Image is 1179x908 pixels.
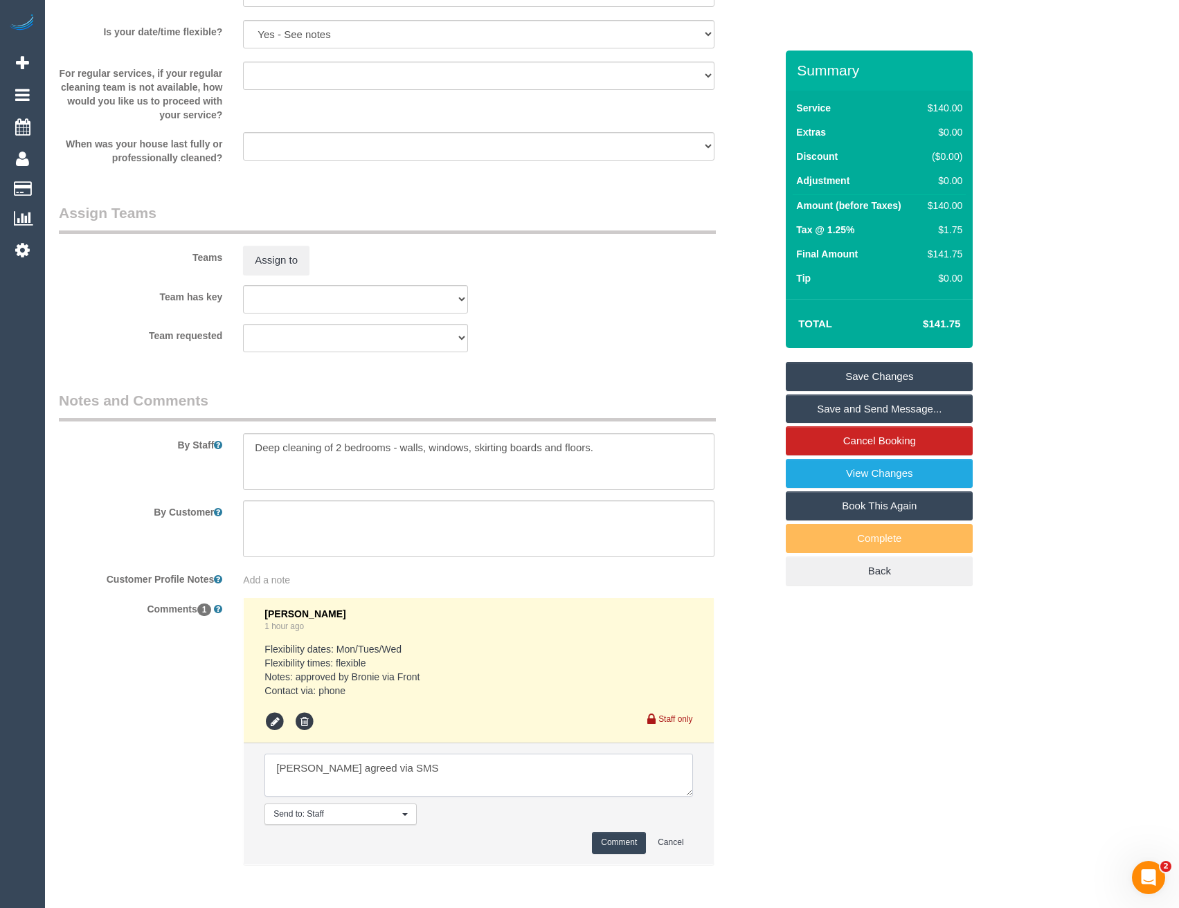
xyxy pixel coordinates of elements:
[48,20,233,39] label: Is your date/time flexible?
[264,803,417,825] button: Send to: Staff
[48,597,233,616] label: Comments
[592,832,646,853] button: Comment
[48,285,233,304] label: Team has key
[59,390,716,421] legend: Notes and Comments
[922,174,962,188] div: $0.00
[1160,861,1171,872] span: 2
[922,199,962,212] div: $140.00
[796,125,826,139] label: Extras
[1132,861,1165,894] iframe: Intercom live chat
[796,223,854,237] label: Tax @ 1.25%
[243,246,309,275] button: Assign to
[797,62,966,78] h3: Summary
[264,621,304,631] a: 1 hour ago
[798,318,832,329] strong: Total
[922,247,962,261] div: $141.75
[273,808,399,820] span: Send to: Staff
[922,149,962,163] div: ($0.00)
[786,394,973,424] a: Save and Send Message...
[796,247,858,261] label: Final Amount
[786,362,973,391] a: Save Changes
[8,14,36,33] img: Automaid Logo
[796,199,901,212] label: Amount (before Taxes)
[786,491,973,520] a: Book This Again
[796,101,831,115] label: Service
[922,223,962,237] div: $1.75
[922,101,962,115] div: $140.00
[796,174,849,188] label: Adjustment
[786,459,973,488] a: View Changes
[658,714,692,724] small: Staff only
[48,62,233,122] label: For regular services, if your regular cleaning team is not available, how would you like us to pr...
[48,500,233,519] label: By Customer
[59,203,716,234] legend: Assign Teams
[796,271,811,285] label: Tip
[48,324,233,343] label: Team requested
[48,433,233,452] label: By Staff
[922,271,962,285] div: $0.00
[48,132,233,165] label: When was your house last fully or professionally cleaned?
[48,567,233,586] label: Customer Profile Notes
[48,246,233,264] label: Teams
[796,149,838,163] label: Discount
[786,556,973,585] a: Back
[649,832,692,853] button: Cancel
[922,125,962,139] div: $0.00
[197,603,212,616] span: 1
[881,318,960,330] h4: $141.75
[786,426,973,455] a: Cancel Booking
[264,642,692,698] pre: Flexibility dates: Mon/Tues/Wed Flexibility times: flexible Notes: approved by Bronie via Front C...
[264,608,345,619] span: [PERSON_NAME]
[243,574,290,585] span: Add a note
